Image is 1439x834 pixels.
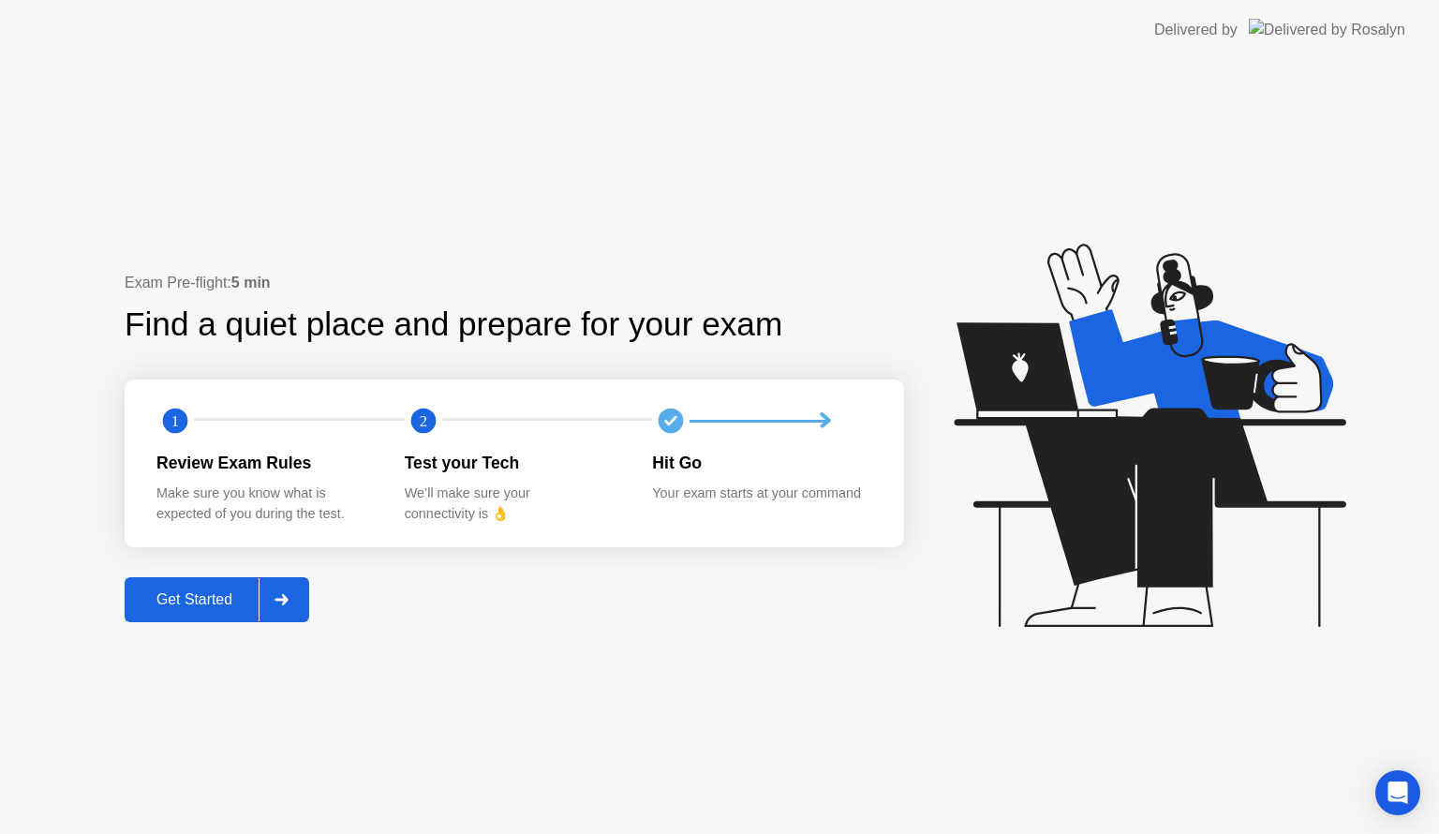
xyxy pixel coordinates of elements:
[130,591,259,608] div: Get Started
[405,451,623,475] div: Test your Tech
[156,451,375,475] div: Review Exam Rules
[405,484,623,524] div: We’ll make sure your connectivity is 👌
[231,275,271,290] b: 5 min
[652,451,870,475] div: Hit Go
[420,412,427,430] text: 2
[171,412,179,430] text: 1
[156,484,375,524] div: Make sure you know what is expected of you during the test.
[1249,19,1405,40] img: Delivered by Rosalyn
[1375,770,1420,815] div: Open Intercom Messenger
[125,300,785,350] div: Find a quiet place and prepare for your exam
[1154,19,1238,41] div: Delivered by
[652,484,870,504] div: Your exam starts at your command
[125,272,904,294] div: Exam Pre-flight:
[125,577,309,622] button: Get Started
